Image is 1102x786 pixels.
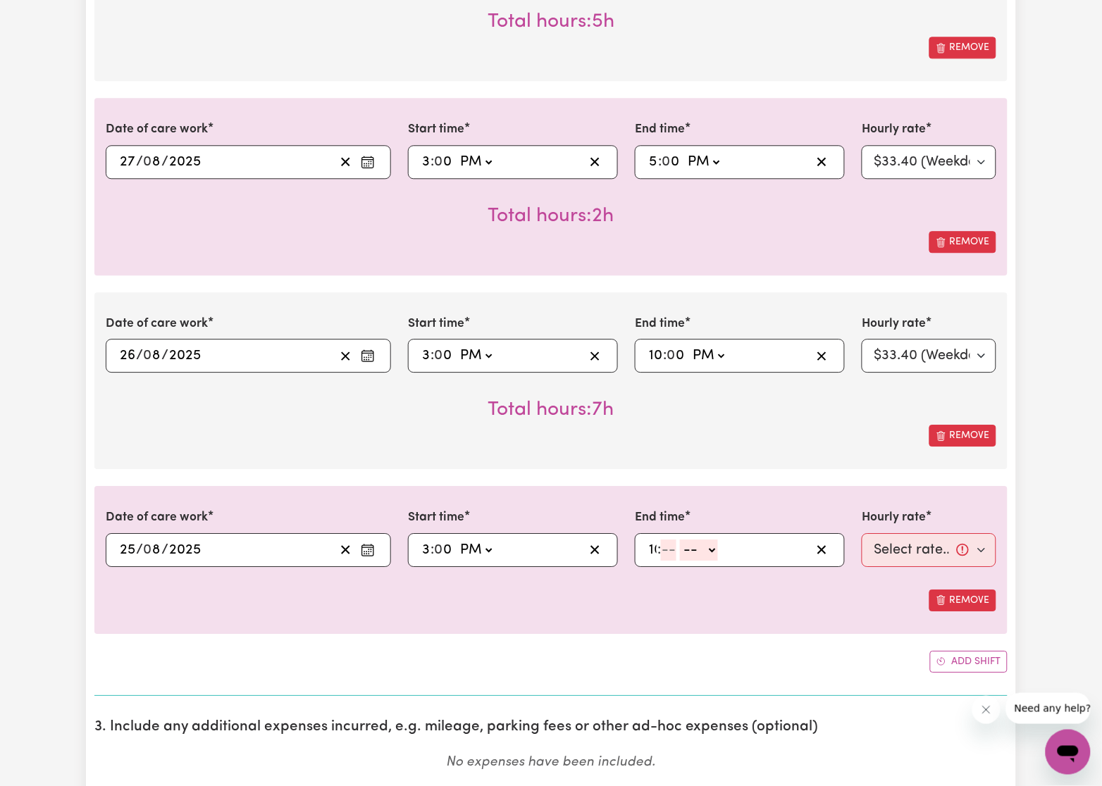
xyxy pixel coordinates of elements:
[667,349,675,363] span: 0
[862,120,926,139] label: Hourly rate
[357,345,379,366] button: Enter the date of care work
[408,315,464,333] label: Start time
[635,509,685,527] label: End time
[161,154,168,170] span: /
[434,155,442,169] span: 0
[661,539,676,561] input: --
[143,155,151,169] span: 0
[136,348,143,363] span: /
[435,151,454,173] input: --
[421,539,431,561] input: --
[408,120,464,139] label: Start time
[434,349,442,363] span: 0
[94,718,1008,736] h2: 3. Include any additional expenses incurred, e.g. mileage, parking fees or other ad-hoc expenses ...
[106,315,208,333] label: Date of care work
[1046,730,1091,775] iframe: Button to launch messaging window
[357,539,379,561] button: Enter the date of care work
[657,542,661,558] span: :
[161,348,168,363] span: /
[930,651,1008,673] button: Add another shift
[144,539,161,561] input: --
[929,425,996,447] button: Remove this shift
[431,542,434,558] span: :
[357,151,379,173] button: Enter the date of care work
[929,37,996,58] button: Remove this shift
[408,509,464,527] label: Start time
[8,10,85,21] span: Need any help?
[143,349,151,363] span: 0
[635,315,685,333] label: End time
[161,542,168,558] span: /
[431,348,434,363] span: :
[144,345,161,366] input: --
[972,696,1001,724] iframe: Close message
[144,151,161,173] input: --
[143,543,151,557] span: 0
[335,151,357,173] button: Clear date
[648,539,657,561] input: --
[929,589,996,611] button: Remove this shift
[431,154,434,170] span: :
[106,509,208,527] label: Date of care work
[488,206,614,226] span: Total hours worked: 2 hours
[635,120,685,139] label: End time
[136,154,143,170] span: /
[862,509,926,527] label: Hourly rate
[335,345,357,366] button: Clear date
[168,345,202,366] input: ----
[335,539,357,561] button: Clear date
[119,539,136,561] input: --
[106,120,208,139] label: Date of care work
[447,756,656,769] em: No expenses have been included.
[421,151,431,173] input: --
[421,345,431,366] input: --
[488,12,614,32] span: Total hours worked: 5 hours
[435,539,454,561] input: --
[136,542,143,558] span: /
[658,154,662,170] span: :
[1006,693,1091,724] iframe: Message from company
[648,151,658,173] input: --
[663,348,667,363] span: :
[862,315,926,333] label: Hourly rate
[168,151,202,173] input: ----
[119,151,136,173] input: --
[119,345,136,366] input: --
[168,539,202,561] input: ----
[435,345,454,366] input: --
[488,400,614,420] span: Total hours worked: 7 hours
[668,345,686,366] input: --
[434,543,442,557] span: 0
[662,155,670,169] span: 0
[929,231,996,253] button: Remove this shift
[663,151,681,173] input: --
[648,345,663,366] input: --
